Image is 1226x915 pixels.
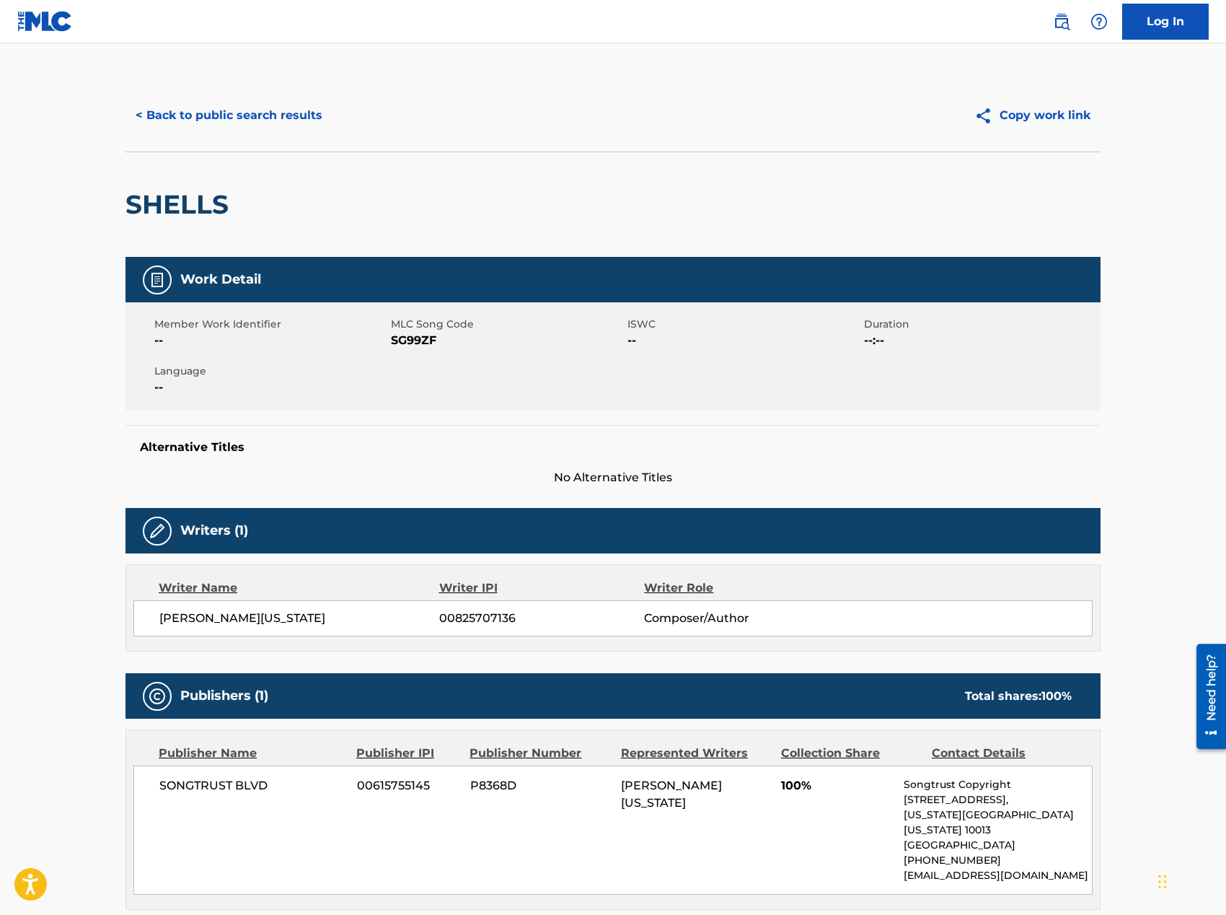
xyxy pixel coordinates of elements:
[180,271,261,288] h5: Work Detail
[356,745,459,762] div: Publisher IPI
[17,11,73,32] img: MLC Logo
[904,853,1092,868] p: [PHONE_NUMBER]
[357,777,459,794] span: 00615755145
[974,107,1000,125] img: Copy work link
[1158,860,1167,903] div: Drag
[154,379,387,396] span: --
[159,745,345,762] div: Publisher Name
[154,364,387,379] span: Language
[904,868,1092,883] p: [EMAIL_ADDRESS][DOMAIN_NAME]
[1085,7,1113,36] div: Help
[644,579,831,597] div: Writer Role
[391,317,624,332] span: MLC Song Code
[644,610,831,627] span: Composer/Author
[439,579,645,597] div: Writer IPI
[627,332,860,349] span: --
[781,745,921,762] div: Collection Share
[1053,13,1070,30] img: search
[180,688,268,704] h5: Publishers (1)
[964,97,1101,133] button: Copy work link
[932,745,1072,762] div: Contact Details
[149,688,166,705] img: Publishers
[149,522,166,540] img: Writers
[180,522,248,539] h5: Writers (1)
[904,777,1092,792] p: Songtrust Copyright
[965,688,1072,705] div: Total shares:
[904,807,1092,838] p: [US_STATE][GEOGRAPHIC_DATA][US_STATE] 10013
[1186,639,1226,755] iframe: Resource Center
[627,317,860,332] span: ISWC
[439,610,644,627] span: 00825707136
[864,332,1097,349] span: --:--
[1047,7,1076,36] a: Public Search
[159,610,439,627] span: [PERSON_NAME][US_STATE]
[621,745,770,762] div: Represented Writers
[904,792,1092,807] p: [STREET_ADDRESS],
[1122,4,1209,40] a: Log In
[470,777,610,794] span: P8368D
[1041,689,1072,703] span: 100 %
[1154,846,1226,915] iframe: Chat Widget
[621,779,722,810] span: [PERSON_NAME][US_STATE]
[781,777,893,794] span: 100%
[125,97,332,133] button: < Back to public search results
[1090,13,1108,30] img: help
[125,469,1101,486] span: No Alternative Titles
[125,188,236,221] h2: SHELLS
[154,317,387,332] span: Member Work Identifier
[469,745,609,762] div: Publisher Number
[159,777,346,794] span: SONGTRUST BLVD
[864,317,1097,332] span: Duration
[140,440,1086,455] h5: Alternative Titles
[149,271,166,289] img: Work Detail
[159,579,439,597] div: Writer Name
[154,332,387,349] span: --
[391,332,624,349] span: SG99ZF
[904,838,1092,853] p: [GEOGRAPHIC_DATA]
